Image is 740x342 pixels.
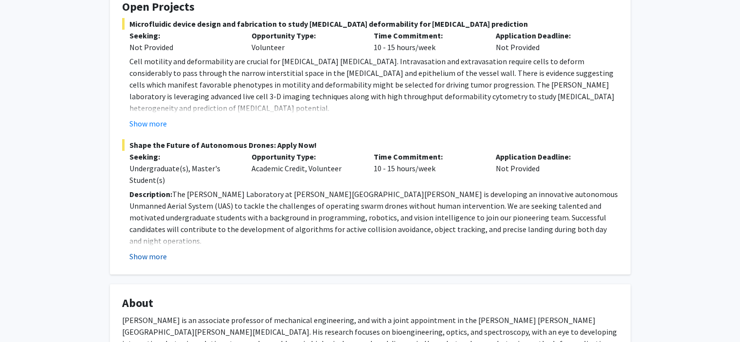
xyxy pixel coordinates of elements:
div: Not Provided [488,151,611,186]
div: Academic Credit, Volunteer [244,151,366,186]
h4: About [122,296,618,310]
span: Shape the Future of Autonomous Drones: Apply Now! [122,139,618,151]
p: Time Commitment: [374,151,481,162]
p: Seeking: [129,151,237,162]
p: The [PERSON_NAME] Laboratory at [PERSON_NAME][GEOGRAPHIC_DATA][PERSON_NAME] is developing an inno... [129,188,618,247]
p: Application Deadline: [496,30,603,41]
div: 10 - 15 hours/week [366,30,488,53]
p: Opportunity Type: [252,30,359,41]
p: Opportunity Type: [252,151,359,162]
p: Cell motility and deformability are crucial for [MEDICAL_DATA] [MEDICAL_DATA]. Intravasation and ... [129,55,618,114]
div: Volunteer [244,30,366,53]
div: Not Provided [488,30,611,53]
span: Microfluidic device design and fabrication to study [MEDICAL_DATA] deformability for [MEDICAL_DAT... [122,18,618,30]
div: Not Provided [129,41,237,53]
p: Application Deadline: [496,151,603,162]
p: Seeking: [129,30,237,41]
iframe: Chat [7,298,41,335]
button: Show more [129,118,167,129]
div: 10 - 15 hours/week [366,151,488,186]
strong: Description: [129,189,172,199]
p: Time Commitment: [374,30,481,41]
div: Undergraduate(s), Master's Student(s) [129,162,237,186]
button: Show more [129,251,167,262]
